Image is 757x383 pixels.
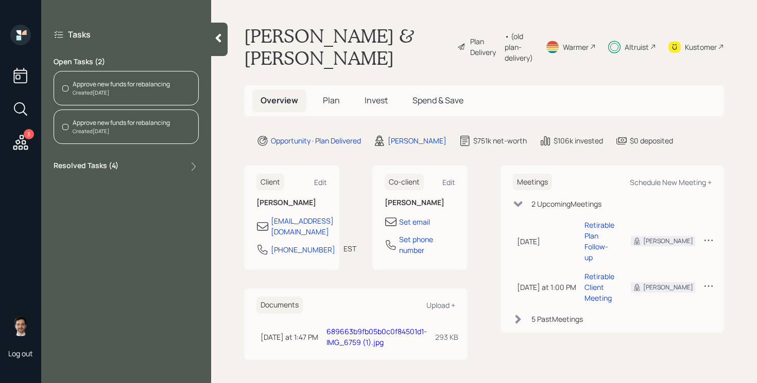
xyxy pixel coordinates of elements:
label: Tasks [68,29,91,40]
div: Created [DATE] [73,89,170,97]
div: EST [343,243,356,254]
div: 293 KB [435,332,458,342]
div: Approve new funds for rebalancing [73,118,170,127]
div: Plan Delivery [470,36,500,58]
div: Set phone number [399,234,455,256]
div: Retirable Plan Follow-up [584,220,614,263]
div: [PERSON_NAME] [643,236,693,246]
span: Spend & Save [412,95,463,106]
div: Upload + [426,300,455,310]
div: [DATE] [517,236,576,247]
div: Log out [8,349,33,358]
div: 5 Past Meeting s [531,314,583,324]
div: Created [DATE] [73,127,170,135]
div: Kustomer [685,42,717,52]
h6: Meetings [513,174,552,191]
label: Open Tasks ( 2 ) [54,57,199,67]
h1: [PERSON_NAME] & [PERSON_NAME] [244,25,449,69]
div: Altruist [625,42,649,52]
div: 3 [24,129,34,139]
a: 689663b9fb05b0c0f84501d1-IMG_6759 (1).jpg [326,326,427,347]
div: [EMAIL_ADDRESS][DOMAIN_NAME] [271,215,334,237]
div: Warmer [563,42,589,52]
div: [DATE] at 1:00 PM [517,282,576,293]
h6: [PERSON_NAME] [256,198,327,207]
div: 2 Upcoming Meeting s [531,198,601,209]
h6: Client [256,174,284,191]
span: Overview [261,95,298,106]
div: [PERSON_NAME] [643,283,693,292]
div: Approve new funds for rebalancing [73,80,170,89]
div: Edit [314,177,327,187]
div: Set email [399,216,430,227]
div: [DATE] at 1:47 PM [261,332,318,342]
div: Schedule New Meeting + [630,177,712,187]
div: Edit [442,177,455,187]
div: [PERSON_NAME] [388,135,446,146]
span: Invest [365,95,388,106]
h6: Documents [256,297,303,314]
label: Resolved Tasks ( 4 ) [54,160,118,173]
div: $751k net-worth [473,135,527,146]
div: Opportunity · Plan Delivered [271,135,361,146]
div: Retirable Client Meeting [584,271,614,303]
div: $106k invested [554,135,603,146]
img: jonah-coleman-headshot.png [10,316,31,336]
h6: Co-client [385,174,424,191]
div: • (old plan-delivery) [505,31,533,63]
h6: [PERSON_NAME] [385,198,455,207]
div: $0 deposited [630,135,673,146]
div: [PHONE_NUMBER] [271,244,335,255]
span: Plan [323,95,340,106]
